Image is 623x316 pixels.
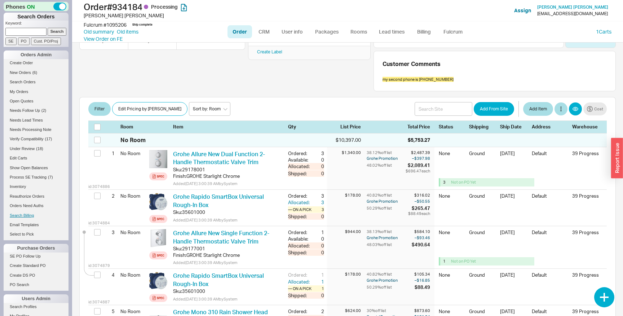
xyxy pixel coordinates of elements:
[4,272,69,279] a: Create DS PO
[367,155,404,161] div: Grohe Promotion
[311,249,324,256] div: 0
[469,193,496,204] div: Ground
[532,272,568,283] div: Default
[288,242,311,249] div: Allocated:
[443,180,448,185] div: 3
[317,157,324,163] div: 0
[311,199,324,206] div: 3
[182,288,205,294] div: 35601000
[374,25,410,38] a: Lead times
[182,245,205,252] div: 29177001
[120,269,146,281] div: No Room
[288,163,311,170] div: Allocated:
[572,229,601,236] div: 39 Progress
[288,272,311,278] div: Ordered:
[412,235,430,241] div: – $93.46
[4,145,69,153] a: Under Review(18)
[4,303,69,311] a: Search Profiles
[288,229,311,236] div: Ordered:
[48,175,53,179] span: ( 7 )
[572,193,601,199] div: 39 Progress
[288,193,311,199] div: Ordered:
[469,123,496,130] div: Shipping
[151,4,178,10] span: Processing
[316,206,324,213] div: 3
[311,272,324,278] div: 1
[439,229,465,247] div: None
[182,166,205,173] div: 29178001
[173,209,182,215] div: Sku:
[149,294,167,302] a: Spec
[500,150,527,168] div: [DATE]
[4,69,69,76] a: New Orders(6)
[4,13,69,21] h1: Search Orders
[4,294,69,303] div: Users Admin
[157,216,164,222] div: Spec
[288,308,311,315] div: Ordered:
[407,123,434,130] div: Total Price
[36,146,43,151] span: ( 18 )
[4,59,69,67] a: Create Order
[276,25,308,38] a: User info
[311,278,324,285] div: 1
[288,199,324,206] button: Allocated:3
[408,198,430,204] div: – $50.55
[439,123,465,130] div: Status
[10,146,35,151] span: Under Review
[311,213,324,220] div: 0
[480,105,508,113] span: Add From Site
[41,108,46,113] span: ( 2 )
[288,157,311,163] div: Available:
[4,193,69,200] a: Reauthorize Orders
[469,272,496,283] div: Ground
[173,260,282,265] div: Added [DATE] 3:00:39 AM by System
[451,180,483,185] div: Not on PO Yet
[288,199,311,206] div: Allocated:
[149,229,167,247] img: 161326_Allure_SiloRight_29177001_0001_Feb2023_original_kkxfkp
[4,281,69,289] a: PO Search
[514,7,531,14] button: Assign
[227,25,252,38] a: Order
[406,155,430,161] div: – $397.98
[31,38,61,45] input: Cust. PO/Proj
[4,97,69,105] a: Open Quotes
[173,296,282,302] div: Added [DATE] 3:00:39 AM by System
[149,215,167,223] a: Spec
[10,127,52,132] span: Needs Processing Note
[4,51,69,59] div: Orders Admin
[4,183,69,190] a: Inventory
[88,102,111,116] button: Filter
[173,123,285,130] div: Item
[414,272,430,277] div: $105.34
[84,12,313,19] div: [PERSON_NAME] [PERSON_NAME]
[438,25,468,38] a: Fulcrum
[173,272,264,287] a: Grohe Rapido SmartBox Universal Rough-In Box
[572,272,601,278] div: 39 Progress
[288,278,324,285] button: Allocated:1
[173,181,282,186] div: Added [DATE] 3:00:39 AM by System
[500,123,527,130] div: Ship Date
[173,173,282,179] div: Finish : GROHE Starlight Chrome
[367,229,410,234] div: 38.13 % off list
[572,308,601,315] div: 39 Progress
[537,5,608,10] a: [PERSON_NAME] [PERSON_NAME]
[4,154,69,162] a: Edit Carts
[367,284,413,290] div: 50.29 % off list
[537,11,608,16] div: [EMAIL_ADDRESS][DOMAIN_NAME]
[532,229,568,247] div: Default
[149,193,167,211] img: i34j6gqv0txg4k1kevqfryxgmroml78c_k8esn2
[311,229,324,236] div: 1
[523,102,553,116] button: Add Item
[120,136,146,144] div: No Room
[451,259,483,264] div: Not on PO Yet
[367,198,407,204] div: Grohe Promotion
[311,170,324,177] div: 0
[84,28,114,35] a: Old summary
[288,150,311,157] div: Ordered:
[500,272,527,283] div: [DATE]
[27,3,35,10] span: ON
[173,288,182,294] div: Sku:
[596,28,611,35] a: 1Carts
[149,150,167,168] img: 164184_Allure_SiloFront_29178001_0001_Feb2023_original_woxgfr
[439,272,465,283] div: None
